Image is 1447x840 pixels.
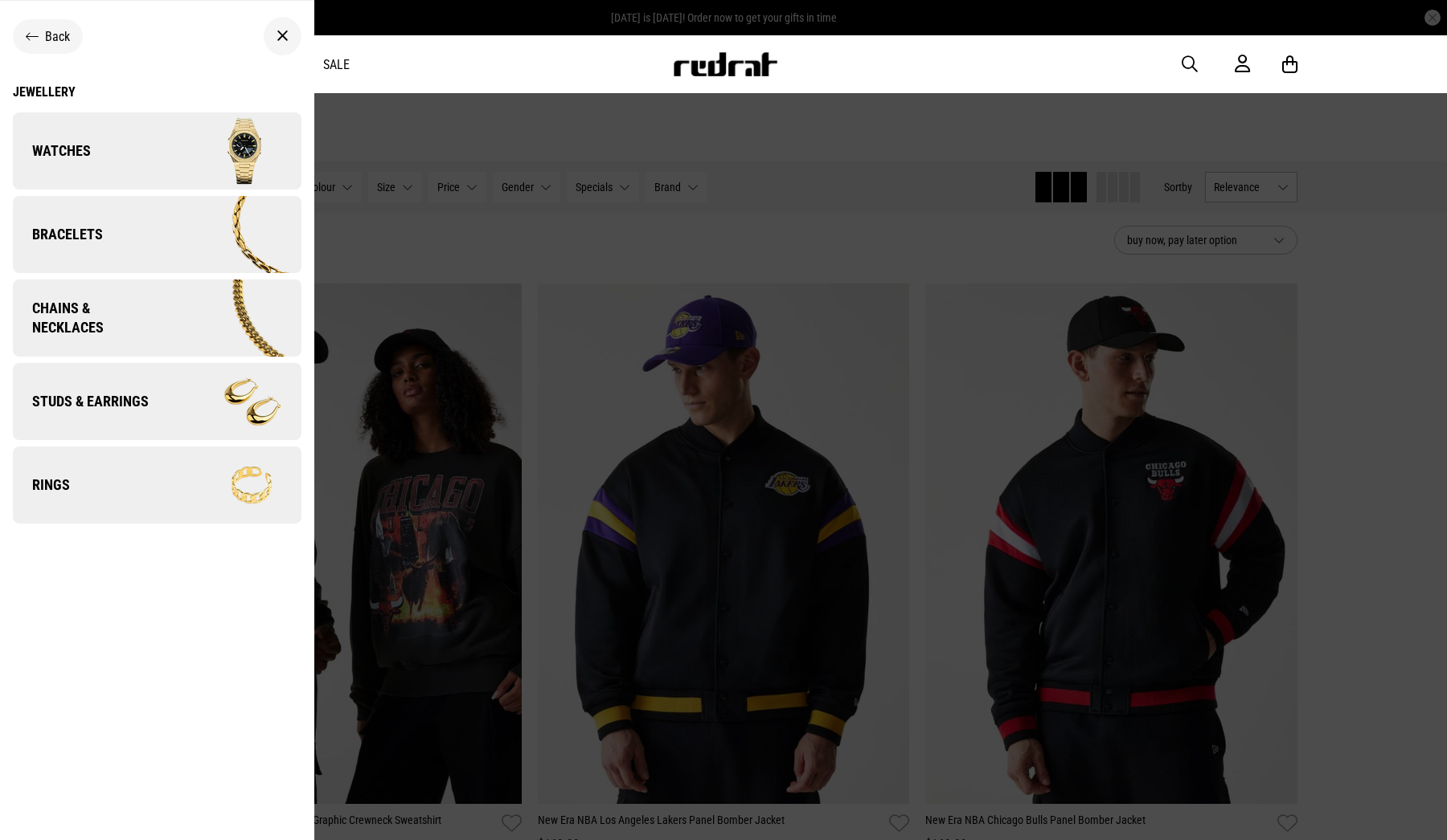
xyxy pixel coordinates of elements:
[13,112,301,190] a: Watches Company
[13,363,301,440] a: Studs & Earrings Company
[13,6,61,55] button: Open LiveChat chat widget
[157,111,301,191] img: Company
[157,194,301,275] img: Company
[13,225,103,244] span: Bracelets
[13,196,301,273] a: Bracelets Company
[672,52,778,76] img: Redrat logo
[13,392,149,411] span: Studs & Earrings
[157,445,301,525] img: Company
[161,279,301,357] img: Company
[13,84,301,100] a: Jewellery
[13,299,161,337] span: Chains & Necklaces
[13,475,70,495] span: Rings
[323,57,350,72] a: Sale
[13,447,301,524] a: Rings Company
[13,141,91,161] span: Watches
[45,29,70,44] span: Back
[13,279,301,357] a: Chains & Necklaces Company
[157,361,301,442] img: Company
